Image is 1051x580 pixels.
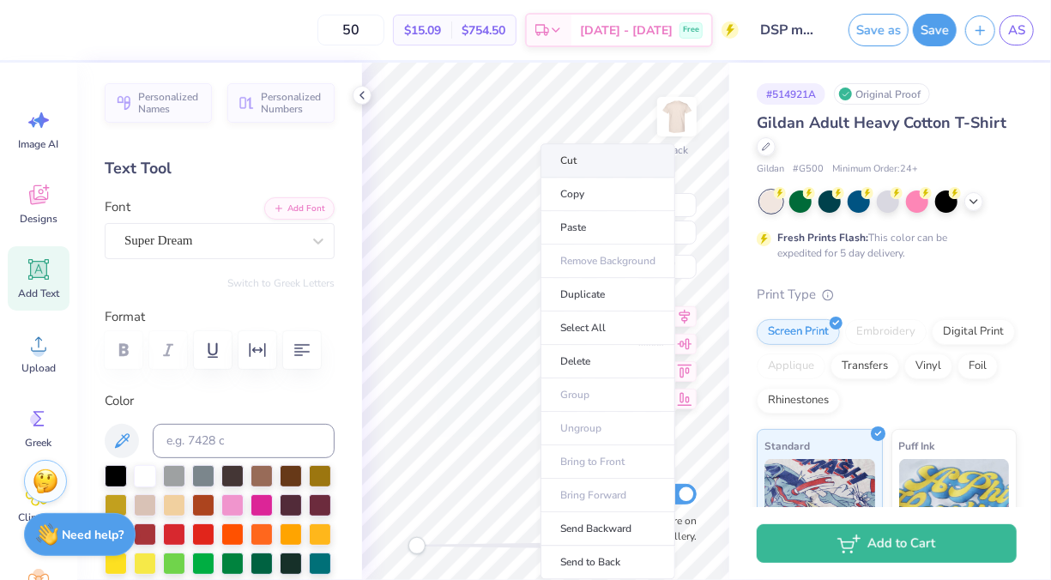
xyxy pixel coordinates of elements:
span: Designs [20,212,57,226]
li: Duplicate [541,278,675,311]
div: # 514921A [757,83,825,105]
div: Foil [957,353,998,379]
button: Switch to Greek Letters [227,276,335,290]
input: – – [317,15,384,45]
span: Minimum Order: 24 + [832,162,918,177]
span: $15.09 [404,21,441,39]
a: AS [1000,15,1034,45]
li: Send to Back [541,546,675,579]
div: Back [666,142,688,158]
input: Untitled Design [747,13,831,47]
div: Original Proof [834,83,930,105]
div: Transfers [831,353,899,379]
input: e.g. 7428 c [153,424,335,458]
div: Text Tool [105,157,335,180]
li: Paste [541,211,675,245]
li: Cut [541,143,675,178]
div: Rhinestones [757,388,840,414]
div: Accessibility label [408,537,426,554]
span: Free [683,24,699,36]
span: Add Text [18,287,59,300]
span: [DATE] - [DATE] [580,21,673,39]
span: Personalized Numbers [261,91,324,115]
label: Color [105,391,335,411]
span: Standard [764,437,810,455]
span: Upload [21,361,56,375]
span: Personalized Names [138,91,202,115]
span: $754.50 [462,21,505,39]
strong: Need help? [63,527,124,543]
div: Embroidery [845,319,927,345]
button: Add to Cart [757,524,1017,563]
li: Send Backward [541,512,675,546]
span: # G500 [793,162,824,177]
img: Standard [764,459,875,545]
span: AS [1008,21,1025,40]
label: Format [105,307,335,327]
span: Gildan [757,162,784,177]
button: Save [913,14,957,46]
li: Delete [541,345,675,378]
span: Greek [26,436,52,450]
li: Copy [541,178,675,211]
button: Add Font [264,197,335,220]
img: Puff Ink [899,459,1010,545]
button: Save as [849,14,909,46]
div: Screen Print [757,319,840,345]
img: Back [660,100,694,134]
div: Print Type [757,285,1017,305]
span: Clipart & logos [10,511,67,538]
div: Vinyl [904,353,952,379]
span: Gildan Adult Heavy Cotton T-Shirt [757,112,1006,133]
button: Personalized Names [105,83,212,123]
div: Applique [757,353,825,379]
span: Puff Ink [899,437,935,455]
div: Digital Print [932,319,1015,345]
li: Select All [541,311,675,345]
button: Personalized Numbers [227,83,335,123]
span: Image AI [19,137,59,151]
strong: Fresh Prints Flash: [777,231,868,245]
label: Font [105,197,130,217]
div: This color can be expedited for 5 day delivery. [777,230,988,261]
